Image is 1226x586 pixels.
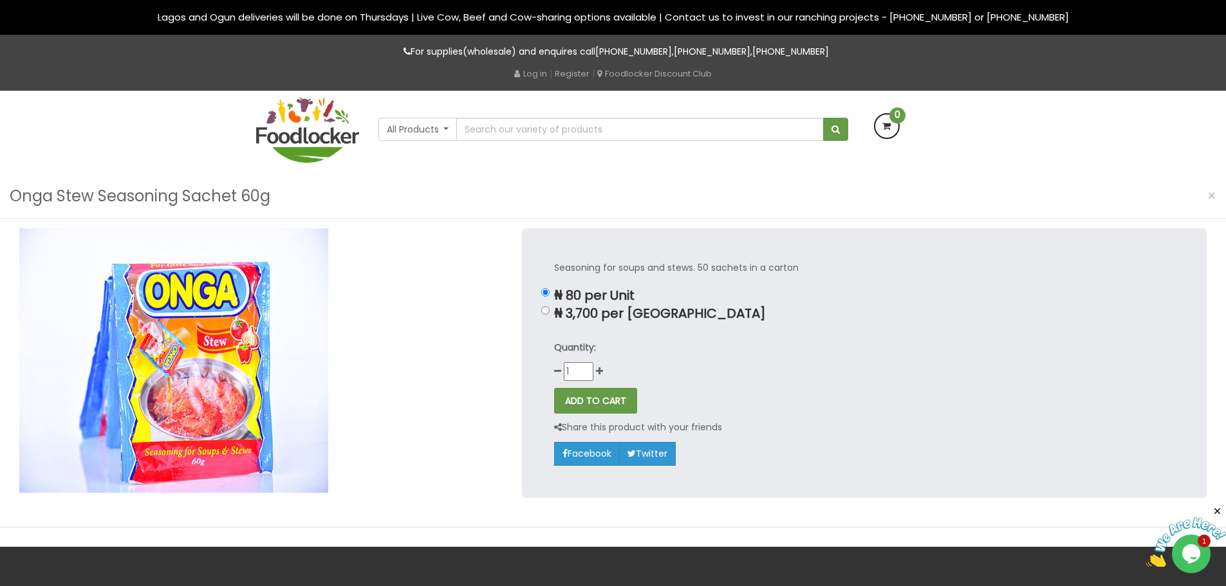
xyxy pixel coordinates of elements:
a: Twitter [619,442,676,465]
button: ADD TO CART [554,388,637,414]
p: For supplies(wholesale) and enquires call , , [256,44,971,59]
button: All Products [378,118,458,141]
a: Register [555,68,590,80]
span: | [592,67,595,80]
img: FoodLocker [256,97,359,163]
strong: Quantity: [554,341,596,354]
iframe: chat widget [1146,506,1226,567]
p: ₦ 3,700 per [GEOGRAPHIC_DATA] [554,306,1175,321]
span: 0 [889,107,906,124]
button: Close [1201,183,1223,209]
span: × [1207,187,1216,205]
a: Foodlocker Discount Club [597,68,712,80]
input: ₦ 80 per Unit [541,288,550,297]
h3: Onga Stew Seasoning Sachet 60g [10,184,270,208]
input: ₦ 3,700 per [GEOGRAPHIC_DATA] [541,306,550,315]
a: [PHONE_NUMBER] [674,45,750,58]
span: Lagos and Ogun deliveries will be done on Thursdays | Live Cow, Beef and Cow-sharing options avai... [158,10,1069,24]
input: Search our variety of products [456,118,823,141]
p: ₦ 80 per Unit [554,288,1175,303]
a: [PHONE_NUMBER] [752,45,829,58]
a: Facebook [554,442,620,465]
p: Seasoning for soups and stews. 50 sachets in a carton [554,261,1175,275]
span: | [550,67,552,80]
a: [PHONE_NUMBER] [595,45,672,58]
img: Onga Stew Seasoning Sachet 60g [19,228,328,493]
a: Log in [514,68,547,80]
p: Share this product with your friends [554,420,722,435]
